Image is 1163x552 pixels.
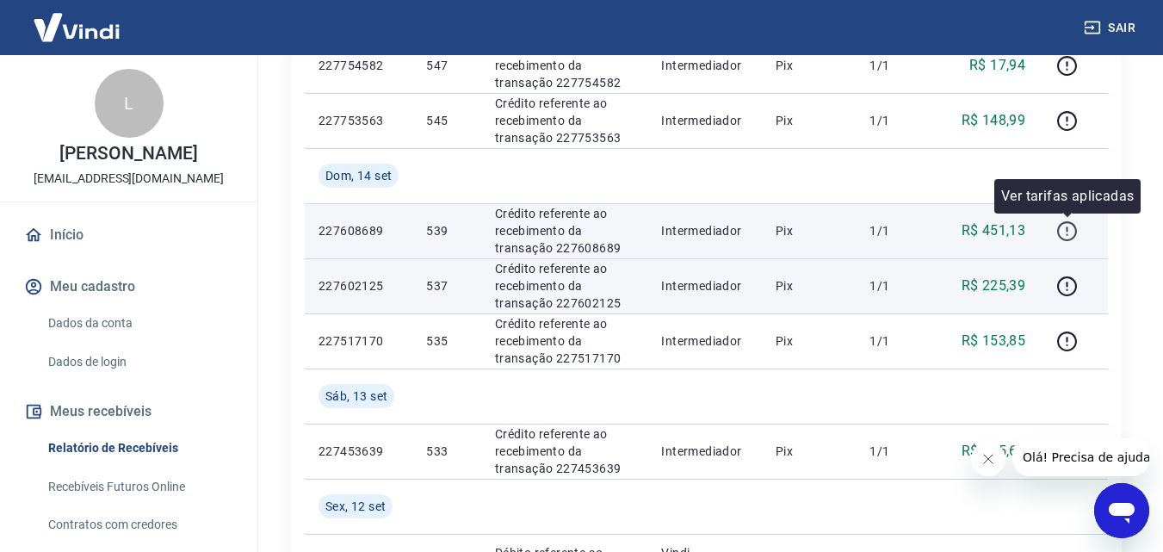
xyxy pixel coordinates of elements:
[325,498,386,515] span: Sex, 12 set
[41,469,237,505] a: Recebíveis Futuros Online
[41,431,237,466] a: Relatório de Recebíveis
[319,277,399,295] p: 227602125
[325,167,392,184] span: Dom, 14 set
[426,332,467,350] p: 535
[95,69,164,138] div: L
[962,441,1026,462] p: R$ 145,68
[661,222,747,239] p: Intermediador
[34,170,224,188] p: [EMAIL_ADDRESS][DOMAIN_NAME]
[1001,186,1134,207] p: Ver tarifas aplicadas
[962,276,1026,296] p: R$ 225,39
[319,443,399,460] p: 227453639
[1012,438,1149,476] iframe: Mensagem da empresa
[962,331,1026,351] p: R$ 153,85
[319,332,399,350] p: 227517170
[776,443,843,460] p: Pix
[869,57,920,74] p: 1/1
[41,507,237,543] a: Contratos com credores
[869,277,920,295] p: 1/1
[41,306,237,341] a: Dados da conta
[495,95,634,146] p: Crédito referente ao recebimento da transação 227753563
[319,222,399,239] p: 227608689
[59,145,197,163] p: [PERSON_NAME]
[426,277,467,295] p: 537
[962,220,1026,241] p: R$ 451,13
[661,57,747,74] p: Intermediador
[41,344,237,380] a: Dados de login
[325,388,387,405] span: Sáb, 13 set
[661,443,747,460] p: Intermediador
[776,277,843,295] p: Pix
[21,268,237,306] button: Meu cadastro
[869,112,920,129] p: 1/1
[495,260,634,312] p: Crédito referente ao recebimento da transação 227602125
[426,112,467,129] p: 545
[21,1,133,53] img: Vindi
[426,57,467,74] p: 547
[319,112,399,129] p: 227753563
[495,315,634,367] p: Crédito referente ao recebimento da transação 227517170
[10,12,145,26] span: Olá! Precisa de ajuda?
[1094,483,1149,538] iframe: Botão para abrir a janela de mensagens
[776,332,843,350] p: Pix
[21,393,237,431] button: Meus recebíveis
[426,222,467,239] p: 539
[962,110,1026,131] p: R$ 148,99
[971,442,1005,476] iframe: Fechar mensagem
[776,112,843,129] p: Pix
[21,216,237,254] a: Início
[776,222,843,239] p: Pix
[869,332,920,350] p: 1/1
[495,205,634,257] p: Crédito referente ao recebimento da transação 227608689
[495,40,634,91] p: Crédito referente ao recebimento da transação 227754582
[776,57,843,74] p: Pix
[426,443,467,460] p: 533
[661,332,747,350] p: Intermediador
[495,425,634,477] p: Crédito referente ao recebimento da transação 227453639
[869,222,920,239] p: 1/1
[319,57,399,74] p: 227754582
[661,112,747,129] p: Intermediador
[869,443,920,460] p: 1/1
[969,55,1025,76] p: R$ 17,94
[661,277,747,295] p: Intermediador
[1080,12,1142,44] button: Sair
